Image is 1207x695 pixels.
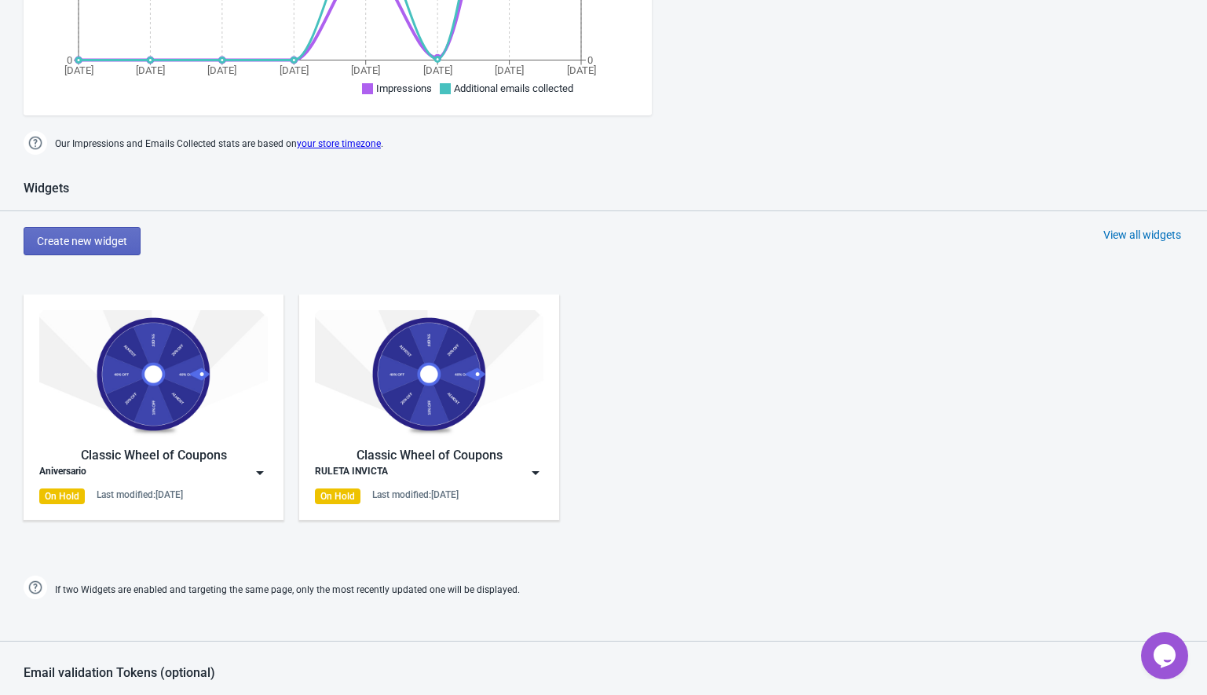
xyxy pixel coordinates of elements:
div: Last modified: [DATE] [97,488,183,501]
tspan: [DATE] [567,64,596,76]
tspan: [DATE] [280,64,309,76]
tspan: [DATE] [207,64,236,76]
img: dropdown.png [252,465,268,481]
span: Impressions [376,82,432,94]
div: On Hold [315,488,360,504]
img: classic_game.jpg [39,310,268,438]
iframe: chat widget [1141,632,1191,679]
tspan: [DATE] [351,64,380,76]
tspan: 0 [67,54,72,66]
span: Our Impressions and Emails Collected stats are based on . [55,131,383,157]
div: Classic Wheel of Coupons [39,446,268,465]
tspan: 0 [587,54,593,66]
img: classic_game.jpg [315,310,543,438]
button: Create new widget [24,227,141,255]
div: RULETA INVICTA [315,465,388,481]
tspan: [DATE] [423,64,452,76]
div: Last modified: [DATE] [372,488,459,501]
img: help.png [24,131,47,155]
div: Classic Wheel of Coupons [315,446,543,465]
div: On Hold [39,488,85,504]
div: Aniversario [39,465,86,481]
img: help.png [24,576,47,599]
div: View all widgets [1103,227,1181,243]
tspan: [DATE] [136,64,165,76]
span: Additional emails collected [454,82,573,94]
tspan: [DATE] [64,64,93,76]
a: your store timezone [297,138,381,149]
img: dropdown.png [528,465,543,481]
span: Create new widget [37,235,127,247]
tspan: [DATE] [495,64,524,76]
span: If two Widgets are enabled and targeting the same page, only the most recently updated one will b... [55,577,520,603]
